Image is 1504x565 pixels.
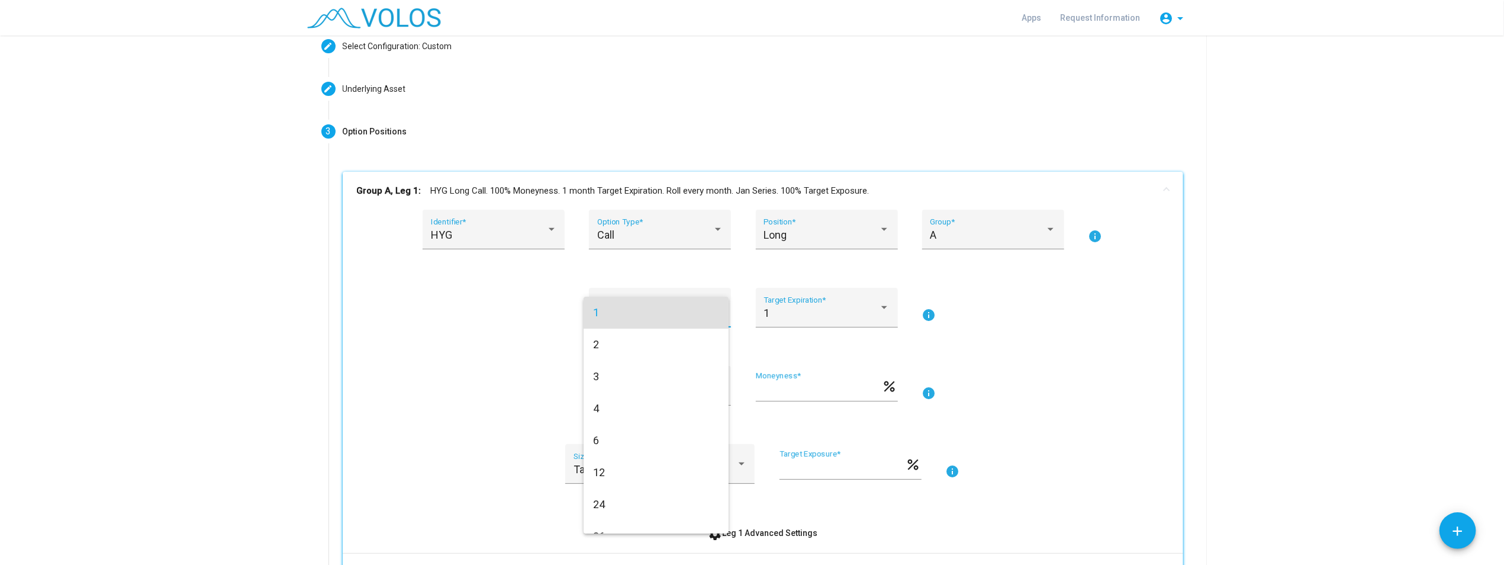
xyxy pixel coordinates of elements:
[593,457,719,489] span: 12
[593,329,719,361] span: 2
[593,361,719,393] span: 3
[593,393,719,425] span: 4
[593,521,719,553] span: 36
[593,489,719,521] span: 24
[593,425,719,457] span: 6
[593,297,719,329] span: 1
